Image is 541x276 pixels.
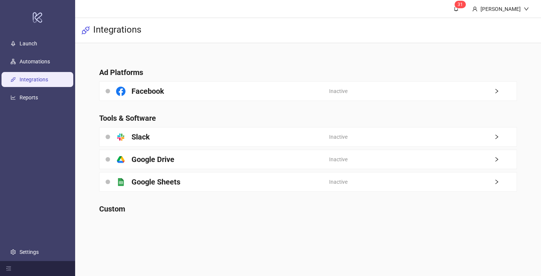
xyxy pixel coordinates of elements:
a: Integrations [20,76,48,82]
span: right [494,179,517,184]
span: right [494,88,517,94]
span: user [472,6,478,12]
span: Inactive [329,178,348,186]
a: Google SheetsInactiveright [99,172,517,192]
h4: Custom [99,204,517,214]
span: 1 [460,2,463,7]
sup: 31 [455,1,466,8]
span: right [494,157,517,162]
h4: Facebook [131,86,164,96]
span: api [81,26,90,35]
a: SlackInactiveright [99,127,517,147]
span: down [524,6,529,12]
h4: Tools & Software [99,113,517,123]
span: Inactive [329,87,348,95]
h4: Slack [131,132,150,142]
span: 3 [458,2,460,7]
h4: Google Drive [131,154,174,165]
h4: Google Sheets [131,177,180,187]
a: FacebookInactiveright [99,81,517,101]
div: [PERSON_NAME] [478,5,524,13]
span: Inactive [329,155,348,163]
a: Launch [20,40,37,46]
h3: Integrations [93,24,141,37]
span: Inactive [329,133,348,141]
span: bell [453,6,459,11]
a: Automations [20,58,50,64]
h4: Ad Platforms [99,67,517,78]
span: menu-fold [6,266,11,271]
a: Reports [20,94,38,100]
span: right [494,134,517,139]
a: Google DriveInactiveright [99,150,517,169]
a: Settings [20,249,39,255]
